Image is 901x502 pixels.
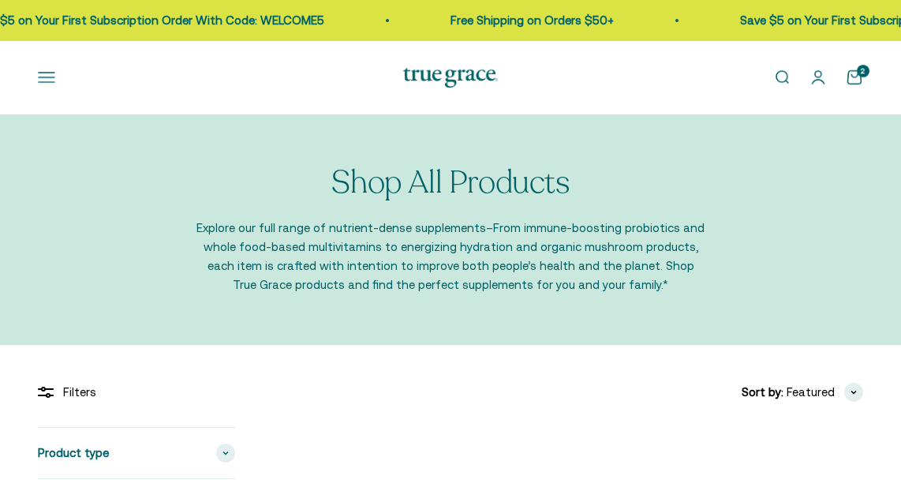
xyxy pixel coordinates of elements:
span: Featured [787,383,835,402]
p: Explore our full range of nutrient-dense supplements–From immune-boosting probiotics and whole fo... [194,219,707,294]
summary: Product type [38,428,235,478]
cart-count: 2 [857,65,869,77]
button: Featured [787,383,863,402]
span: Sort by: [742,383,783,402]
p: Shop All Products [331,165,569,200]
div: Filters [38,383,235,402]
a: Free Shipping on Orders $50+ [279,13,442,27]
span: Product type [38,444,109,463]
